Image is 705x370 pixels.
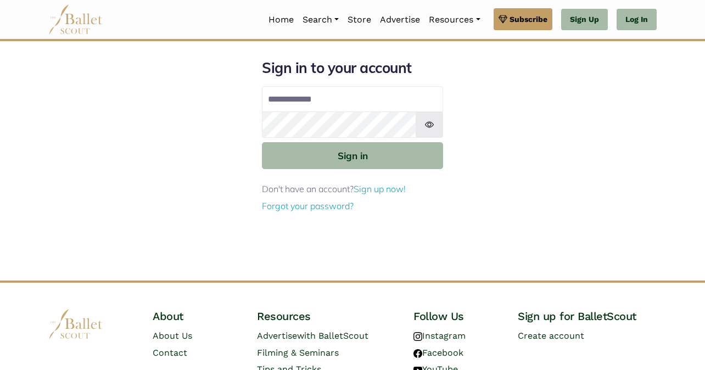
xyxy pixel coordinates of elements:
h4: Sign up for BalletScout [518,309,657,323]
a: Advertisewith BalletScout [257,330,368,341]
a: Store [343,8,376,31]
h4: Follow Us [413,309,500,323]
a: Filming & Seminars [257,347,339,358]
p: Don't have an account? [262,182,443,197]
a: Home [264,8,298,31]
img: gem.svg [499,13,507,25]
a: Advertise [376,8,424,31]
button: Sign in [262,142,443,169]
a: Forgot your password? [262,200,354,211]
img: logo [48,309,103,339]
a: Resources [424,8,484,31]
a: Log In [617,9,657,31]
span: Subscribe [510,13,547,25]
a: Create account [518,330,584,341]
img: instagram logo [413,332,422,341]
img: facebook logo [413,349,422,358]
h4: About [153,309,239,323]
h1: Sign in to your account [262,59,443,77]
span: with BalletScout [297,330,368,341]
a: Search [298,8,343,31]
a: Sign Up [561,9,608,31]
h4: Resources [257,309,396,323]
a: Instagram [413,330,466,341]
a: Facebook [413,347,463,358]
a: Subscribe [494,8,552,30]
a: About Us [153,330,192,341]
a: Contact [153,347,187,358]
a: Sign up now! [354,183,406,194]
